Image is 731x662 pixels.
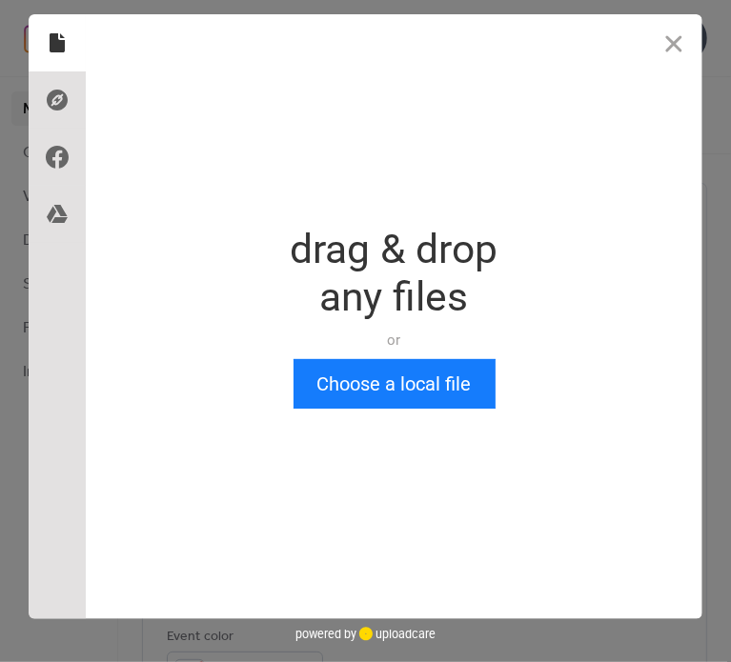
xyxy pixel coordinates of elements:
div: drag & drop any files [291,226,498,321]
div: powered by [295,619,436,648]
div: Local Files [29,14,86,71]
div: Facebook [29,129,86,186]
a: uploadcare [356,627,436,641]
div: or [291,331,498,350]
button: Close [645,14,702,71]
button: Choose a local file [294,359,496,409]
div: Direct Link [29,71,86,129]
div: Google Drive [29,186,86,243]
